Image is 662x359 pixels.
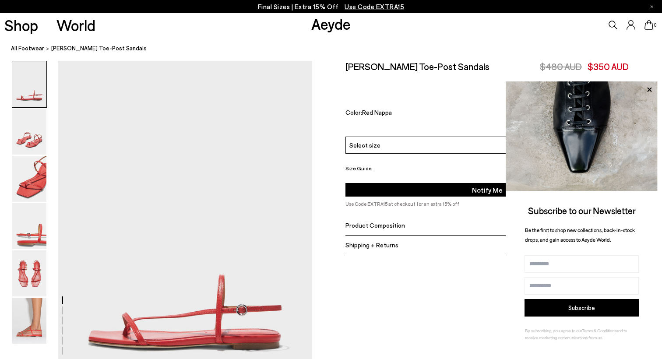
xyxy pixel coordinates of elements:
[540,61,582,72] span: $480 AUD
[12,109,46,155] img: Ella Leather Toe-Post Sandals - Image 2
[11,44,44,53] a: All Footwear
[11,37,662,61] nav: breadcrumb
[525,299,639,317] button: Subscribe
[345,183,629,197] button: Notify Me
[12,61,46,107] img: Ella Leather Toe-Post Sandals - Image 1
[12,156,46,202] img: Ella Leather Toe-Post Sandals - Image 3
[12,298,46,344] img: Ella Leather Toe-Post Sandals - Image 6
[653,23,658,28] span: 0
[644,20,653,30] a: 0
[345,109,516,119] div: Color:
[362,109,392,116] span: Red Nappa
[4,18,38,33] a: Shop
[311,14,351,33] a: Aeyde
[345,163,372,174] button: Size Guide
[506,81,658,191] img: ca3f721fb6ff708a270709c41d776025.jpg
[12,203,46,249] img: Ella Leather Toe-Post Sandals - Image 4
[588,61,629,72] span: $350 AUD
[56,18,95,33] a: World
[345,200,629,208] p: Use Code EXTRA15 at checkout for an extra 15% off
[51,44,147,53] span: [PERSON_NAME] Toe-Post Sandals
[349,141,380,150] span: Select size
[345,3,404,11] span: Navigate to /collections/ss25-final-sizes
[345,241,398,249] span: Shipping + Returns
[525,328,582,333] span: By subscribing, you agree to our
[345,61,489,72] h2: [PERSON_NAME] Toe-Post Sandals
[525,227,635,243] span: Be the first to shop new collections, back-in-stock drops, and gain access to Aeyde World.
[582,328,616,333] a: Terms & Conditions
[12,250,46,296] img: Ella Leather Toe-Post Sandals - Image 5
[258,1,405,12] p: Final Sizes | Extra 15% Off
[528,205,636,216] span: Subscribe to our Newsletter
[345,222,405,229] span: Product Composition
